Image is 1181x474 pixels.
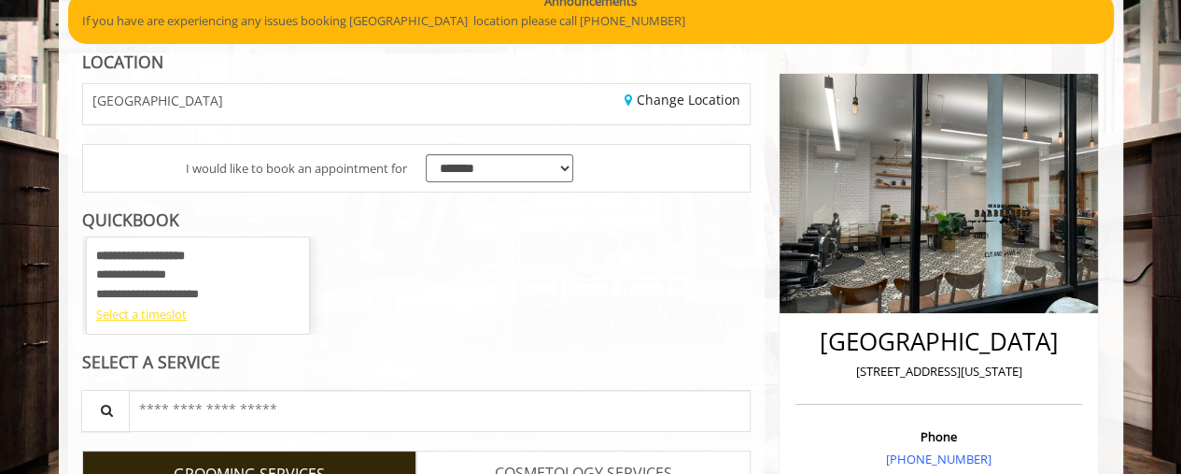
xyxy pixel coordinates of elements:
p: [STREET_ADDRESS][US_STATE] [800,362,1077,381]
div: SELECT A SERVICE [82,353,752,371]
a: Change Location [625,91,740,108]
b: LOCATION [82,50,163,73]
h2: [GEOGRAPHIC_DATA] [800,328,1077,355]
h3: Phone [800,430,1077,443]
span: [GEOGRAPHIC_DATA] [92,93,223,108]
button: Service Search [81,390,130,432]
b: QUICKBOOK [82,208,179,231]
p: If you have are experiencing any issues booking [GEOGRAPHIC_DATA] location please call [PHONE_NUM... [82,11,1100,31]
div: Select a timeslot [96,305,300,324]
a: [PHONE_NUMBER] [886,451,991,467]
span: I would like to book an appointment for [186,159,407,179]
